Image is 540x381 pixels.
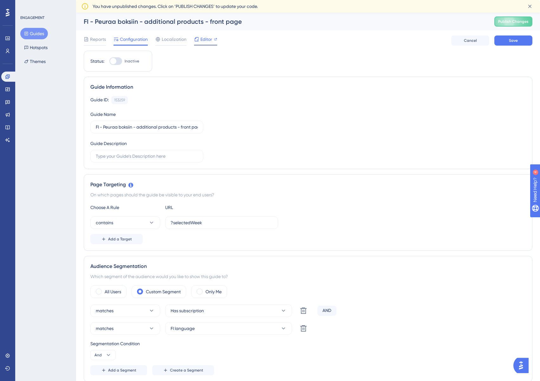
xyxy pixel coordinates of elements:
[90,234,143,244] button: Add a Target
[90,322,160,335] button: matches
[96,219,113,226] span: contains
[96,325,114,332] span: matches
[498,19,529,24] span: Publish Changes
[96,307,114,314] span: matches
[513,356,532,375] iframe: UserGuiding AI Assistant Launcher
[509,38,518,43] span: Save
[494,16,532,27] button: Publish Changes
[96,124,198,130] input: Type your Guide’s Name here
[171,325,195,332] span: FI language
[44,3,46,8] div: 4
[90,57,104,65] div: Status:
[90,273,526,280] div: Which segment of the audience would you like to show this guide to?
[90,35,106,43] span: Reports
[114,98,125,103] div: 153259
[20,56,49,67] button: Themes
[96,153,198,160] input: Type your Guide’s Description here
[84,17,478,26] div: FI - Peuraa boksiin - additional products - front page
[90,350,116,360] button: And
[165,204,235,211] div: URL
[494,35,532,46] button: Save
[90,204,160,211] div: Choose A Rule
[94,352,102,358] span: And
[20,28,48,39] button: Guides
[90,96,109,104] div: Guide ID:
[171,219,273,226] input: yourwebsite.com/path
[317,306,336,316] div: AND
[90,340,526,347] div: Segmentation Condition
[90,111,116,118] div: Guide Name
[105,288,121,295] label: All Users
[90,140,127,147] div: Guide Description
[90,365,147,375] button: Add a Segment
[108,368,136,373] span: Add a Segment
[90,83,526,91] div: Guide Information
[20,15,44,20] div: ENGAGEMENT
[171,307,204,314] span: Has subscription
[170,368,203,373] span: Create a Segment
[90,191,526,199] div: On which pages should the guide be visible to your end users?
[146,288,181,295] label: Custom Segment
[15,2,40,9] span: Need Help?
[20,42,51,53] button: Hotspots
[125,59,139,64] span: Inactive
[108,237,132,242] span: Add a Target
[162,35,186,43] span: Localization
[93,3,258,10] span: You have unpublished changes. Click on ‘PUBLISH CHANGES’ to update your code.
[152,365,214,375] button: Create a Segment
[90,304,160,317] button: matches
[165,322,292,335] button: FI language
[90,263,526,270] div: Audience Segmentation
[200,35,212,43] span: Editor
[90,216,160,229] button: contains
[90,181,526,188] div: Page Targeting
[120,35,148,43] span: Configuration
[205,288,222,295] label: Only Me
[165,304,292,317] button: Has subscription
[464,38,477,43] span: Cancel
[451,35,489,46] button: Cancel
